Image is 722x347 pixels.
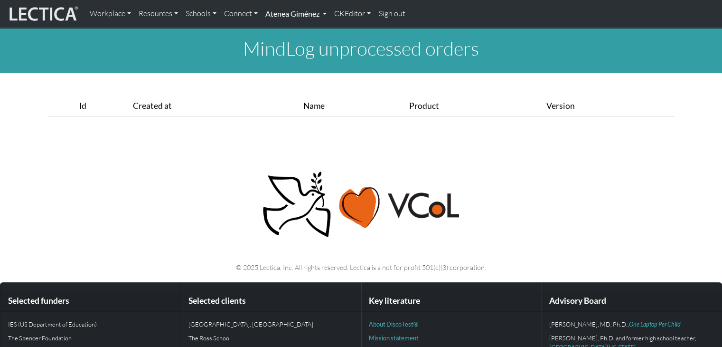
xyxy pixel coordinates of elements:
div: Key literature [361,290,541,312]
p: IES (US Department of Education) [8,319,173,329]
div: Selected funders [0,290,180,312]
a: Schools [182,4,220,24]
img: lecticalive [7,5,78,23]
img: Peace, love, VCoL [260,170,463,239]
th: Version [543,96,675,117]
a: Atenea Giménez [262,4,330,24]
a: CKEditor [330,4,375,24]
div: Selected clients [181,290,361,312]
a: About DiscoTest® [369,320,418,328]
a: Connect [220,4,262,24]
a: Workplace [86,4,135,24]
div: Advisory Board [542,290,722,312]
p: The Ross School [188,333,353,343]
th: Product [405,96,543,117]
th: Id [75,96,129,117]
p: [GEOGRAPHIC_DATA], [GEOGRAPHIC_DATA] [188,319,353,329]
a: One Laptop Per Child [629,320,681,328]
p: © 2025 Lectica, Inc. All rights reserved. Lectica is a not for profit 501(c)(3) corporation. [54,262,669,273]
th: Name [300,96,405,117]
p: The Spencer Foundation [8,333,173,343]
p: [PERSON_NAME], MD, Ph.D., [549,319,714,329]
a: Mission statement [369,334,419,342]
a: Resources [135,4,182,24]
a: Sign out [375,4,409,24]
th: Created at [129,96,299,117]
